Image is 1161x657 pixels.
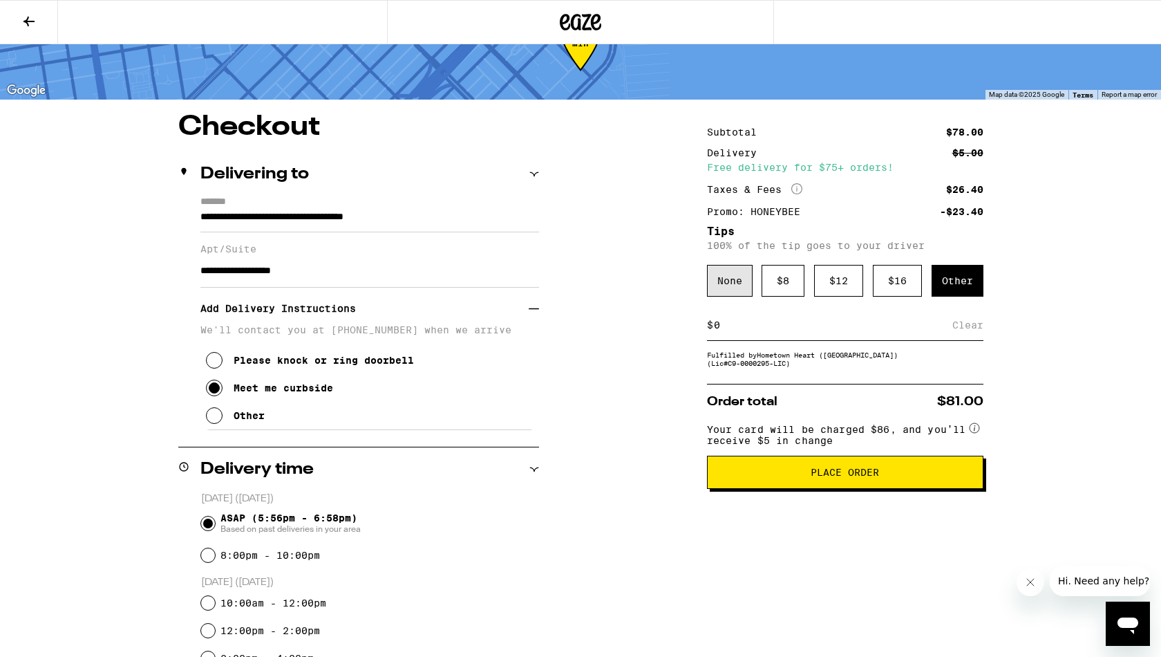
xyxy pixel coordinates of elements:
iframe: Button to launch messaging window [1106,602,1150,646]
div: $26.40 [946,185,983,194]
p: We'll contact you at [PHONE_NUMBER] when we arrive [200,324,539,335]
div: None [707,265,753,297]
a: Terms [1073,91,1093,99]
div: $ 8 [762,265,804,297]
div: $78.00 [946,127,983,137]
span: Map data ©2025 Google [989,91,1064,98]
div: $ 12 [814,265,863,297]
div: $ 16 [873,265,922,297]
span: Place Order [811,468,879,477]
span: Your card will be charged $86, and you’ll receive $5 in change [707,419,967,446]
div: Meet me curbside [234,382,333,394]
div: Other [932,265,983,297]
label: 8:00pm - 10:00pm [220,550,320,561]
button: Please knock or ring doorbell [206,346,414,374]
label: 10:00am - 12:00pm [220,598,326,609]
h1: Checkout [178,113,539,141]
input: 0 [713,319,952,331]
p: [DATE] ([DATE]) [201,492,539,506]
div: Please knock or ring doorbell [234,355,414,366]
div: -$23.40 [940,207,983,216]
label: Apt/Suite [200,243,539,255]
iframe: Message from company [1050,566,1150,596]
div: Fulfilled by Hometown Heart ([GEOGRAPHIC_DATA]) (Lic# C9-0000295-LIC ) [707,351,983,367]
div: $5.00 [952,148,983,158]
div: Delivery [707,148,766,158]
p: 100% of the tip goes to your driver [707,240,983,251]
h3: Add Delivery Instructions [200,293,529,324]
div: Free delivery for $75+ orders! [707,163,983,172]
button: Place Order [707,456,983,489]
div: Taxes & Fees [707,183,802,196]
span: Based on past deliveries in your area [220,524,361,535]
div: Clear [952,310,983,340]
h2: Delivering to [200,166,309,183]
div: Subtotal [707,127,766,137]
span: Order total [707,396,777,408]
span: ASAP (5:56pm - 6:58pm) [220,512,361,535]
div: Other [234,410,265,421]
iframe: Close message [1017,568,1044,596]
a: Report a map error [1102,91,1157,98]
div: Promo: HONEYBEE [707,207,810,216]
div: 52-114 min [562,30,599,82]
img: Google [3,82,49,100]
button: Other [206,402,265,429]
span: $81.00 [937,396,983,408]
p: [DATE] ([DATE]) [201,576,539,589]
h2: Delivery time [200,461,314,478]
h5: Tips [707,226,983,237]
div: $ [707,310,713,340]
label: 12:00pm - 2:00pm [220,625,320,636]
a: Open this area in Google Maps (opens a new window) [3,82,49,100]
button: Meet me curbside [206,374,333,402]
